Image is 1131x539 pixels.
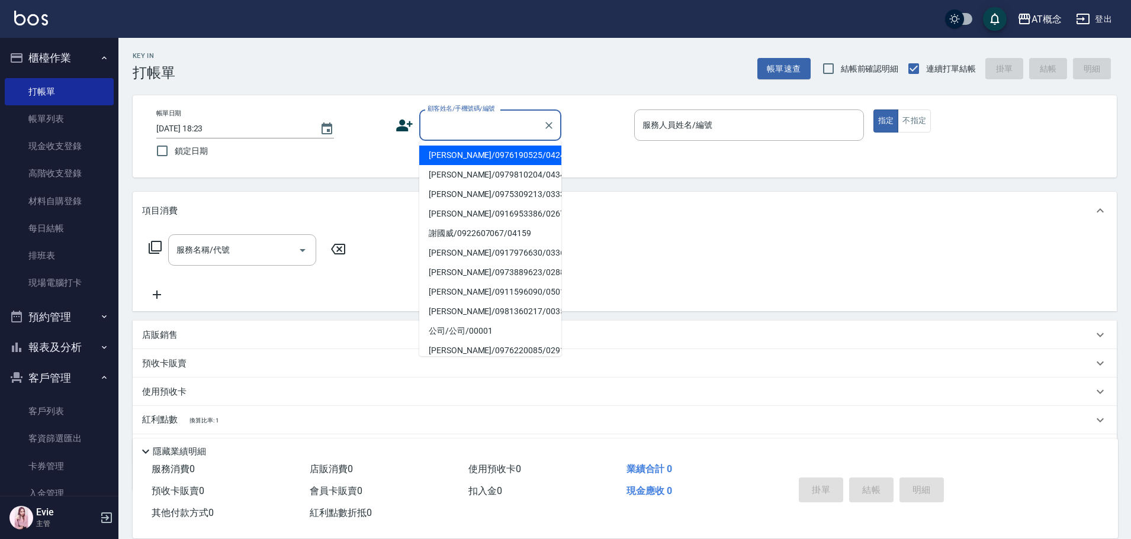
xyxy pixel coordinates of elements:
li: [PERSON_NAME]/0917976630/03363 [419,243,561,263]
p: 主管 [36,518,97,529]
div: 預收卡販賣 [133,349,1117,377]
span: 扣入金 0 [468,485,502,496]
span: 業績合計 0 [626,463,672,475]
div: 紅利點數換算比率: 1 [133,406,1117,434]
li: 公司/公司/00001 [419,321,561,341]
li: [PERSON_NAME]/0976220085/02915 [419,341,561,360]
li: [PERSON_NAME]/0975309213/03332 [419,185,561,204]
span: 紅利點數折抵 0 [310,507,372,518]
a: 排班表 [5,242,114,269]
a: 打帳單 [5,78,114,105]
button: 帳單速查 [757,58,811,80]
button: 客戶管理 [5,363,114,393]
span: 預收卡販賣 0 [152,485,204,496]
a: 卡券管理 [5,453,114,480]
button: 報表及分析 [5,332,114,363]
img: Logo [14,11,48,25]
a: 現金收支登錄 [5,133,114,160]
h2: Key In [133,52,175,60]
button: 預約管理 [5,302,114,333]
label: 顧客姓名/手機號碼/編號 [428,104,495,113]
span: 換算比率: 1 [189,417,219,424]
h3: 打帳單 [133,64,175,81]
button: 指定 [873,109,899,133]
button: Open [293,241,312,260]
a: 高階收支登錄 [5,160,114,187]
input: YYYY/MM/DD hh:mm [156,119,308,138]
button: Clear [541,117,557,134]
span: 會員卡販賣 0 [310,485,362,496]
p: 預收卡販賣 [142,357,187,370]
img: Person [9,506,33,530]
label: 帳單日期 [156,109,181,118]
div: 店販銷售 [133,321,1117,349]
button: Choose date, selected date is 2025-10-13 [313,115,341,143]
span: 現金應收 0 [626,485,672,496]
a: 現場電腦打卡 [5,269,114,296]
li: [PERSON_NAME]/0979810204/04342 [419,165,561,185]
p: 紅利點數 [142,414,219,427]
span: 其他付款方式 0 [152,507,214,518]
a: 材料自購登錄 [5,188,114,215]
li: [PERSON_NAME]/0981360217/00355 [419,302,561,321]
span: 鎖定日期 [175,145,208,157]
li: [PERSON_NAME]/0976190525/04246 [419,146,561,165]
span: 結帳前確認明細 [841,63,899,75]
a: 帳單列表 [5,105,114,133]
li: [PERSON_NAME]/0973889623/02889 [419,263,561,282]
span: 連續打單結帳 [926,63,976,75]
button: AT概念 [1013,7,1066,31]
a: 客戶列表 [5,398,114,425]
span: 使用預收卡 0 [468,463,521,475]
a: 入金管理 [5,480,114,507]
p: 店販銷售 [142,329,178,341]
button: 不指定 [898,109,931,133]
a: 每日結帳 [5,215,114,242]
p: 項目消費 [142,205,178,217]
a: 客資篩選匯出 [5,425,114,452]
li: [PERSON_NAME]/0911596090/05018 [419,282,561,302]
button: 登出 [1071,8,1117,30]
p: 使用預收卡 [142,386,187,398]
button: save [983,7,1007,31]
p: 隱藏業績明細 [153,446,206,458]
div: 其他付款方式 [133,434,1117,463]
button: 櫃檯作業 [5,43,114,73]
h5: Evie [36,506,97,518]
li: 謝國威/0922607067/04159 [419,224,561,243]
div: 使用預收卡 [133,377,1117,406]
div: 項目消費 [133,192,1117,230]
span: 店販消費 0 [310,463,353,475]
div: AT概念 [1032,12,1062,27]
span: 服務消費 0 [152,463,195,475]
li: [PERSON_NAME]/0916953386/02679 [419,204,561,224]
